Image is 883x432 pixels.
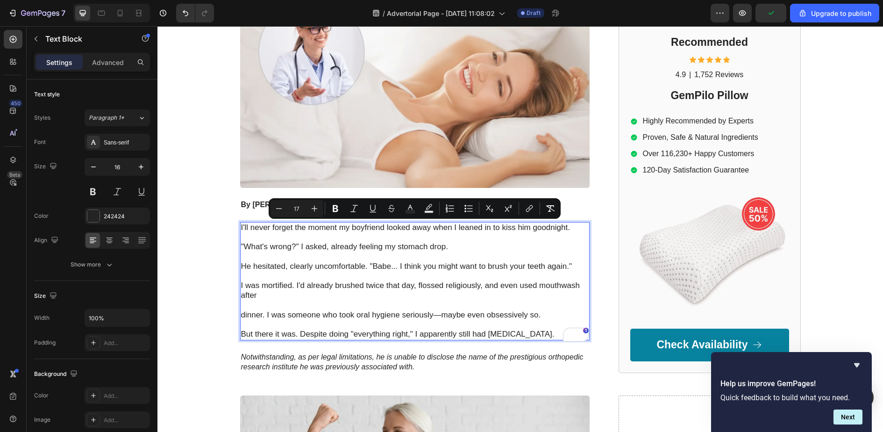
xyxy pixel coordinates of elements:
[34,368,79,381] div: Background
[532,44,534,54] p: |
[720,378,862,389] h2: Help us improve GemPages!
[473,62,632,78] h2: GemPilo Pillow
[34,212,49,220] div: Color
[798,8,871,18] div: Upgrade to publish
[104,416,148,425] div: Add...
[84,326,431,346] p: Notwithstanding, as per legal limitations, he is unable to disclose the name of the prestigious o...
[84,284,384,293] span: dinner. I was someone who took oral hygiene seriously—maybe even obsessively so.
[485,139,601,149] p: 120-Day Satisfaction Guarantee
[7,171,22,179] div: Beta
[790,4,879,22] button: Upgrade to publish
[473,302,632,335] a: Check Availability
[34,234,60,247] div: Align
[92,58,124,67] p: Advanced
[269,198,561,219] div: Editor contextual toolbar
[61,7,65,19] p: 7
[83,196,432,315] div: To enrich screen reader interactions, please activate Accessibility in Grammarly extension settings
[34,160,59,173] div: Size
[45,33,125,44] p: Text Block
[34,90,60,99] div: Text style
[851,360,862,371] button: Hide survey
[473,8,632,24] h2: Recommended
[104,138,148,147] div: Sans-serif
[71,260,114,269] div: Show more
[176,4,214,22] div: Undo/Redo
[34,256,150,273] button: Show more
[518,44,528,54] p: 4.9
[387,8,495,18] span: Advertorial Page - [DATE] 11:08:02
[34,314,50,322] div: Width
[720,360,862,425] div: Help us improve GemPages!
[383,8,385,18] span: /
[84,303,397,312] span: But there it was. Despite doing "everything right," I apparently still had [MEDICAL_DATA].
[84,216,291,225] span: "What's wrong?" I asked, already feeling my stomach drop.
[485,107,601,116] p: Proven, Safe & Natural Ingredients
[537,44,586,54] p: 1,752 Reviews
[34,416,50,424] div: Image
[527,9,541,17] span: Draft
[157,26,883,432] iframe: To enrich screen reader interactions, please activate Accessibility in Grammarly extension settings
[720,393,862,402] p: Quick feedback to build what you need.
[84,197,413,206] span: I'll never forget the moment my boyfriend looked away when I leaned in to kiss him goodnight.
[84,174,262,182] strong: By [PERSON_NAME] | Health & Wellness Reporter
[46,58,72,67] p: Settings
[4,4,70,22] button: 7
[499,312,590,326] p: Check Availability
[9,100,22,107] div: 450
[34,138,46,146] div: Font
[89,114,124,122] span: Paragraph 1*
[485,123,601,133] p: Over 116,230+ Happy Customers
[473,161,632,291] img: gempages_432750572815254551-2cd0dd65-f27b-41c6-94d0-a12992190d61.webp
[104,339,148,347] div: Add...
[833,410,862,425] button: Next question
[84,255,423,274] span: I was mortified. I'd already brushed twice that day, flossed religiously, and even used mouthwash...
[485,90,601,100] p: Highly Recommended by Experts
[104,212,148,221] div: 242424
[34,338,56,347] div: Padding
[85,310,150,326] input: Auto
[84,236,415,245] span: He hesitated, clearly uncomfortable. "Babe... I think you might want to brush your teeth again."
[104,392,148,400] div: Add...
[34,114,50,122] div: Styles
[85,109,150,126] button: Paragraph 1*
[34,290,59,302] div: Size
[34,391,49,400] div: Color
